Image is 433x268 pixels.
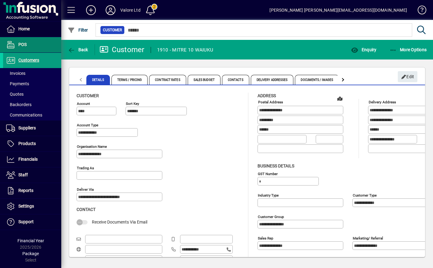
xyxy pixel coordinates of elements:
mat-label: Marketing/ Referral [353,236,383,240]
span: Details [86,75,110,85]
button: Add [81,5,101,16]
span: Business details [258,163,294,168]
mat-label: Account [77,101,90,106]
mat-label: Organisation name [77,144,107,149]
div: [PERSON_NAME] [PERSON_NAME][EMAIL_ADDRESS][DOMAIN_NAME] [269,5,407,15]
span: Customers [18,58,39,63]
mat-label: Deliver via [77,187,94,192]
div: 1910 - MITRE 10 WAIUKU [157,45,213,55]
span: Terms / Pricing [111,75,148,85]
span: Products [18,141,36,146]
span: Invoices [6,71,25,76]
span: Customer [103,27,122,33]
div: Customer [100,45,145,55]
a: Settings [3,199,61,214]
app-page-header-button: Back [61,44,95,55]
mat-label: GST Number [258,171,278,176]
a: Backorders [3,99,61,110]
span: Support [18,219,34,224]
span: Financial Year [17,238,44,243]
span: Settings [18,204,34,209]
span: Backorders [6,102,32,107]
span: Financials [18,157,38,162]
a: Home [3,21,61,37]
a: Communications [3,110,61,120]
a: Invoices [3,68,61,78]
mat-label: Trading as [77,166,94,170]
a: Knowledge Base [413,1,425,21]
span: Reports [18,188,33,193]
span: Package [22,251,39,256]
span: Receive Documents Via Email [92,220,147,224]
span: Enquiry [351,47,376,52]
span: Delivery Addresses [251,75,294,85]
a: POS [3,37,61,52]
span: Address [258,93,276,98]
span: Sales Budget [188,75,220,85]
a: Reports [3,183,61,198]
span: Contact [77,207,96,212]
button: Filter [66,25,90,36]
span: More Options [390,47,427,52]
button: More Options [388,44,428,55]
span: Communications [6,113,42,117]
a: Payments [3,78,61,89]
span: Contacts [222,75,249,85]
span: Home [18,26,30,31]
mat-label: Customer group [258,214,284,219]
span: POS [18,42,27,47]
a: Support [3,214,61,230]
span: Back [68,47,88,52]
mat-label: Account Type [77,123,98,127]
span: Payments [6,81,29,86]
mat-label: Sort key [126,101,139,106]
a: Products [3,136,61,151]
button: Back [66,44,90,55]
div: Valore Ltd [120,5,141,15]
span: Customer [77,93,99,98]
span: Staff [18,172,28,177]
button: Enquiry [349,44,378,55]
a: Suppliers [3,121,61,136]
a: Quotes [3,89,61,99]
mat-label: Industry type [258,193,279,197]
span: Quotes [6,92,24,97]
span: Contract Rates [149,75,186,85]
button: Profile [101,5,120,16]
span: Documents / Images [295,75,339,85]
mat-label: Sales rep [258,236,273,240]
a: Financials [3,152,61,167]
span: Filter [68,28,88,33]
span: Edit [401,72,414,82]
mat-label: Customer type [353,193,377,197]
button: Edit [398,71,417,82]
a: Staff [3,167,61,183]
span: Suppliers [18,125,36,130]
a: View on map [335,94,345,103]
